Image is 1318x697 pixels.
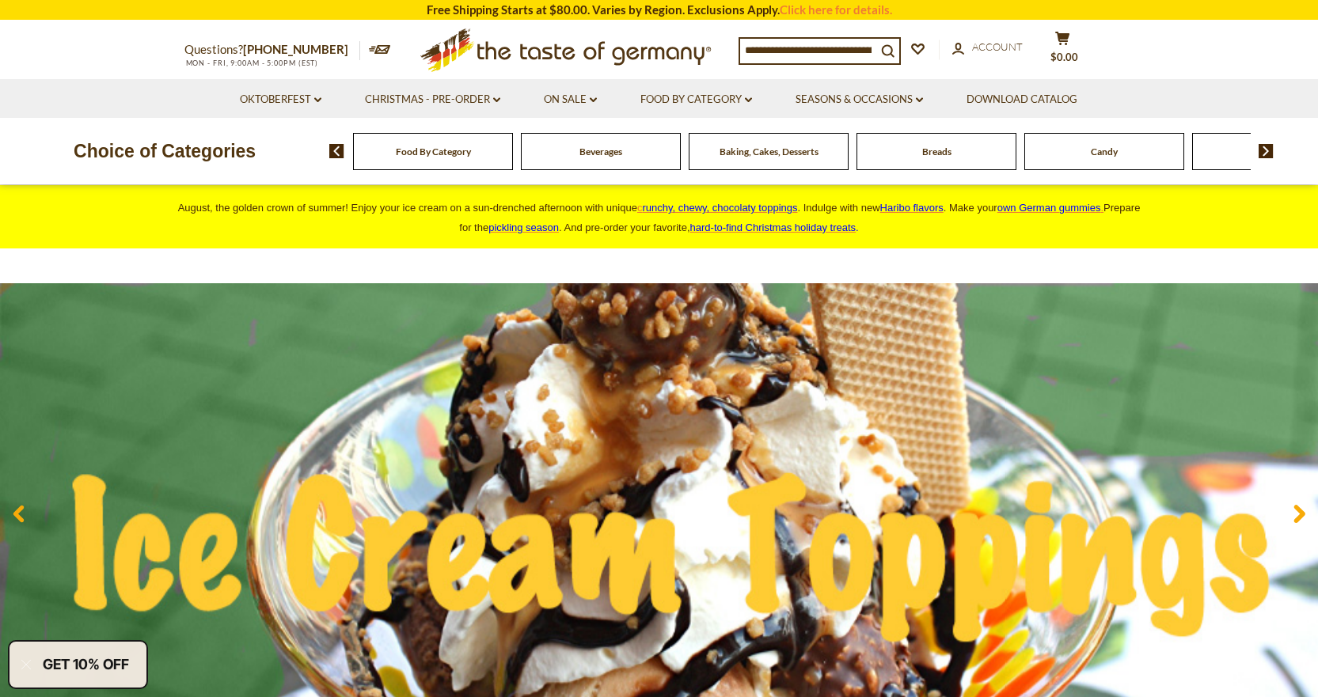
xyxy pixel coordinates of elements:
[952,39,1023,56] a: Account
[637,202,798,214] a: crunchy, chewy, chocolaty toppings
[922,146,951,157] a: Breads
[997,202,1101,214] span: own German gummies
[1050,51,1078,63] span: $0.00
[178,202,1141,233] span: August, the golden crown of summer! Enjoy your ice cream on a sun-drenched afternoon with unique ...
[880,202,944,214] a: Haribo flavors
[1091,146,1118,157] a: Candy
[997,202,1103,214] a: own German gummies.
[184,59,319,67] span: MON - FRI, 9:00AM - 5:00PM (EST)
[720,146,819,157] a: Baking, Cakes, Desserts
[690,222,857,233] a: hard-to-find Christmas holiday treats
[396,146,471,157] a: Food By Category
[329,144,344,158] img: previous arrow
[243,42,348,56] a: [PHONE_NUMBER]
[796,91,923,108] a: Seasons & Occasions
[365,91,500,108] a: Christmas - PRE-ORDER
[640,91,752,108] a: Food By Category
[544,91,597,108] a: On Sale
[972,40,1023,53] span: Account
[967,91,1077,108] a: Download Catalog
[240,91,321,108] a: Oktoberfest
[690,222,859,233] span: .
[1259,144,1274,158] img: next arrow
[642,202,797,214] span: runchy, chewy, chocolaty toppings
[1039,31,1087,70] button: $0.00
[488,222,559,233] a: pickling season
[184,40,360,60] p: Questions?
[780,2,892,17] a: Click here for details.
[579,146,622,157] a: Beverages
